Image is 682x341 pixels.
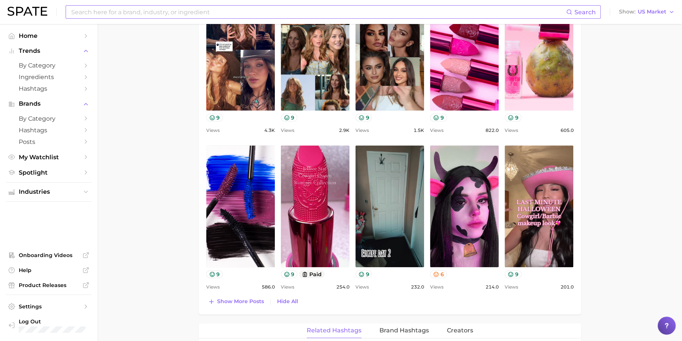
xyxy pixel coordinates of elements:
[430,126,444,135] span: Views
[262,283,275,292] span: 586.0
[6,136,91,148] a: Posts
[19,73,79,81] span: Ingredients
[505,126,518,135] span: Views
[70,6,566,18] input: Search here for a brand, industry, or ingredient
[379,327,429,334] span: Brand Hashtags
[505,270,522,278] button: 9
[19,85,79,92] span: Hashtags
[6,151,91,163] a: My Watchlist
[19,32,79,39] span: Home
[430,114,447,121] button: 9
[355,126,369,135] span: Views
[619,10,636,14] span: Show
[19,138,79,145] span: Posts
[617,7,676,17] button: ShowUS Market
[6,124,91,136] a: Hashtags
[447,327,473,334] span: Creators
[6,250,91,261] a: Onboarding Videos
[19,188,79,195] span: Industries
[206,126,220,135] span: Views
[411,283,424,292] span: 232.0
[307,327,361,334] span: Related Hashtags
[6,280,91,291] a: Product Releases
[6,60,91,71] a: by Category
[355,270,372,278] button: 9
[6,71,91,83] a: Ingredients
[277,298,298,305] span: Hide All
[281,283,294,292] span: Views
[206,296,266,307] button: Show more posts
[414,126,424,135] span: 1.5k
[217,298,264,305] span: Show more posts
[281,270,298,278] button: 9
[19,282,79,289] span: Product Releases
[574,9,596,16] span: Search
[6,167,91,178] a: Spotlight
[560,126,573,135] span: 605.0
[6,98,91,109] button: Brands
[336,283,349,292] span: 254.0
[19,252,79,259] span: Onboarding Videos
[560,283,573,292] span: 201.0
[355,114,372,121] button: 9
[19,169,79,176] span: Spotlight
[486,283,499,292] span: 214.0
[19,62,79,69] span: by Category
[6,30,91,42] a: Home
[281,126,294,135] span: Views
[6,316,91,335] a: Log out. Currently logged in with e-mail jenny.zeng@spate.nyc.
[19,154,79,161] span: My Watchlist
[19,127,79,134] span: Hashtags
[6,301,91,312] a: Settings
[19,48,79,54] span: Trends
[19,100,79,107] span: Brands
[19,267,79,274] span: Help
[505,114,522,121] button: 9
[19,318,85,325] span: Log Out
[6,186,91,197] button: Industries
[339,126,349,135] span: 2.9k
[6,265,91,276] a: Help
[430,283,444,292] span: Views
[206,270,223,278] button: 9
[6,113,91,124] a: by Category
[486,126,499,135] span: 822.0
[206,283,220,292] span: Views
[299,270,325,278] button: paid
[19,303,79,310] span: Settings
[430,270,447,278] button: 6
[19,115,79,122] span: by Category
[505,283,518,292] span: Views
[281,114,298,121] button: 9
[6,45,91,57] button: Trends
[355,283,369,292] span: Views
[206,114,223,121] button: 9
[6,83,91,94] a: Hashtags
[7,7,47,16] img: SPATE
[264,126,275,135] span: 4.3k
[638,10,666,14] span: US Market
[275,296,300,307] button: Hide All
